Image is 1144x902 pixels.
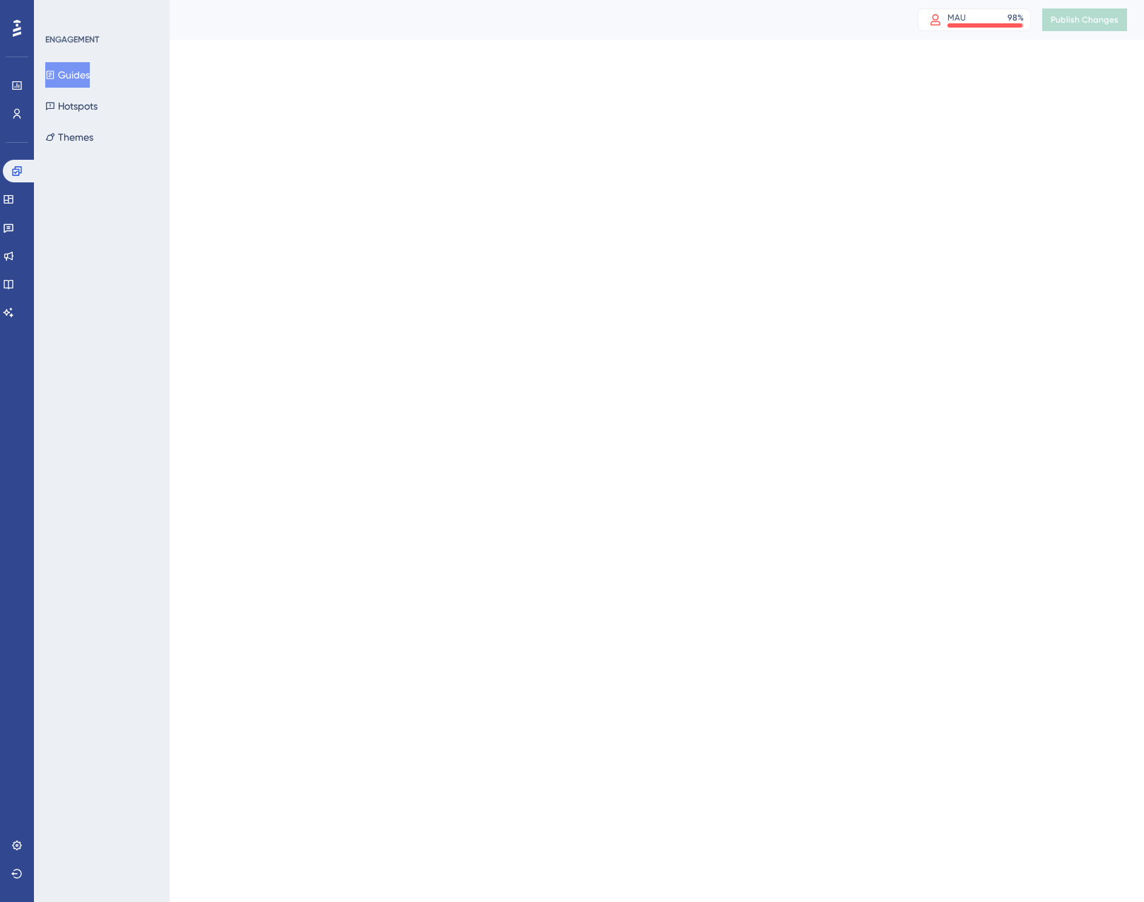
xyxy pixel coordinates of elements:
span: Publish Changes [1051,14,1119,25]
button: Publish Changes [1042,8,1127,31]
button: Guides [45,62,90,88]
button: Hotspots [45,93,98,119]
div: MAU [947,12,966,23]
div: ENGAGEMENT [45,34,99,45]
button: Themes [45,124,93,150]
div: 98 % [1008,12,1024,23]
